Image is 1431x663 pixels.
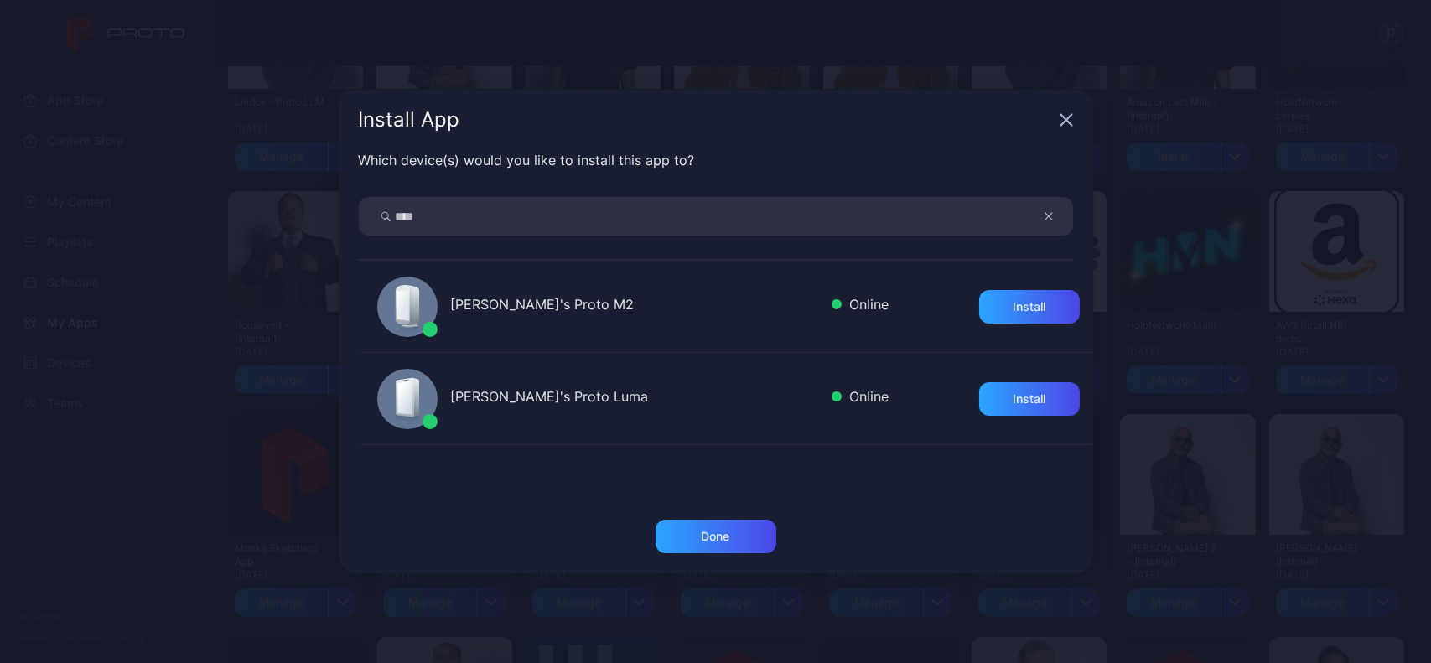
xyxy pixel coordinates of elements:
[451,386,818,411] div: [PERSON_NAME]'s Proto Luma
[359,150,1073,170] div: Which device(s) would you like to install this app to?
[1013,392,1045,406] div: Install
[979,290,1080,324] button: Install
[656,520,776,553] button: Done
[979,382,1080,416] button: Install
[359,110,1053,130] div: Install App
[702,530,730,543] div: Done
[1013,300,1045,313] div: Install
[451,294,818,319] div: [PERSON_NAME]'s Proto M2
[832,294,889,319] div: Online
[832,386,889,411] div: Online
